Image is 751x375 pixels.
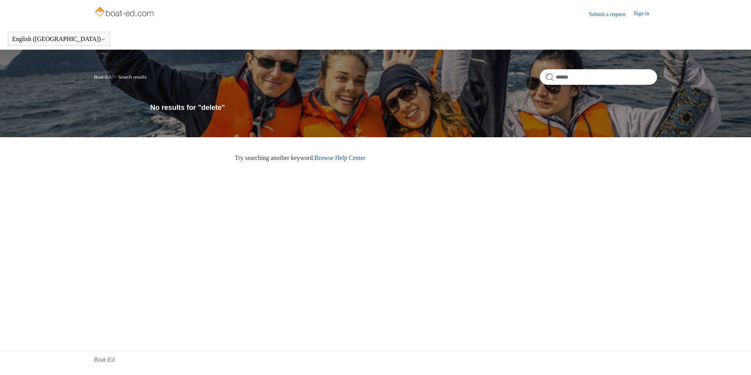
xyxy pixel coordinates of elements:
[112,74,147,80] li: Search results
[94,355,115,364] a: Boat-Ed
[701,349,746,369] div: Chat Support
[12,36,106,43] button: English ([GEOGRAPHIC_DATA])
[94,74,111,80] a: Boat-Ed
[634,9,657,19] a: Sign in
[94,74,112,80] li: Boat-Ed
[235,153,657,163] p: Try searching another keyword.
[314,154,366,161] a: Browse Help Center
[94,5,156,20] img: Boat-Ed Help Center home page
[150,102,657,113] h1: No results for "delete"
[589,10,634,18] a: Submit a request
[540,69,657,85] input: Search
